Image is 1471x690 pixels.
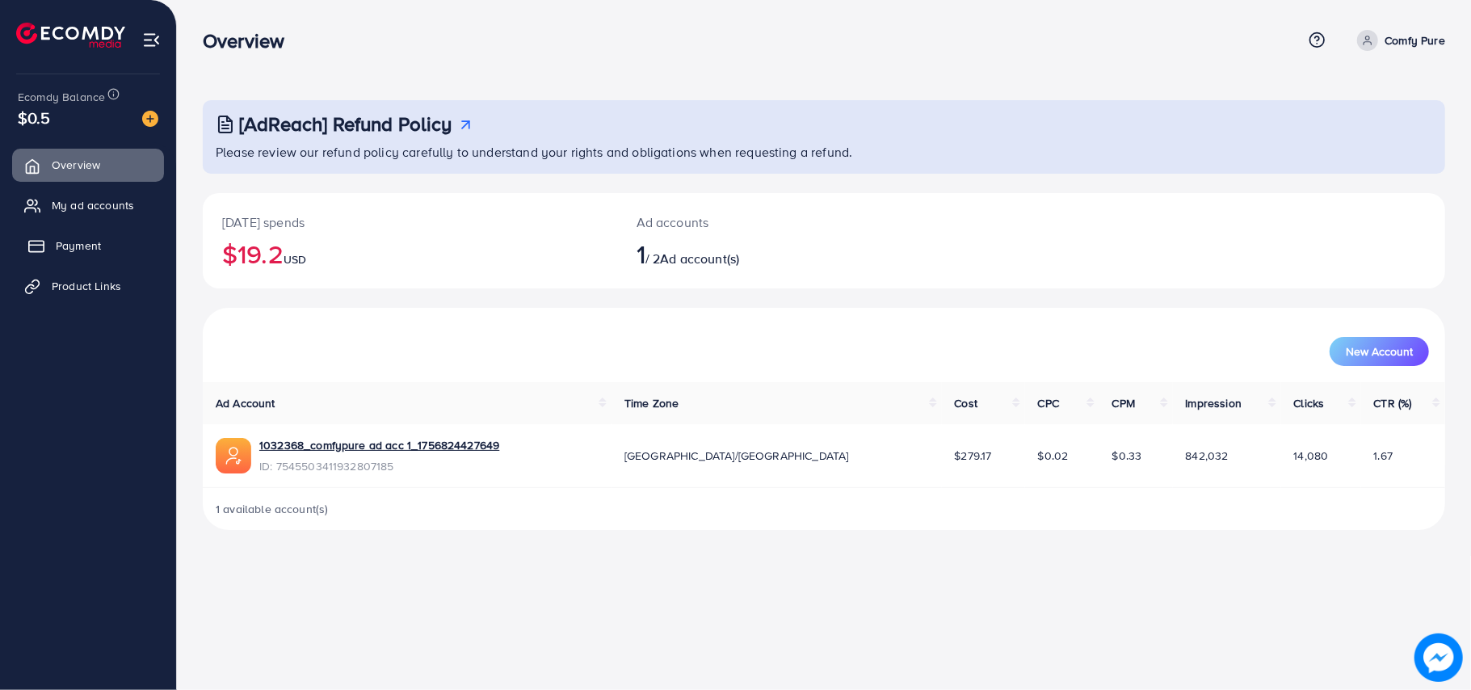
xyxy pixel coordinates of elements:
[142,31,161,49] img: menu
[955,395,978,411] span: Cost
[1112,448,1142,464] span: $0.33
[1112,395,1135,411] span: CPM
[1294,448,1329,464] span: 14,080
[222,212,598,232] p: [DATE] spends
[1414,633,1463,682] img: image
[216,438,251,473] img: ic-ads-acc.e4c84228.svg
[637,235,645,272] span: 1
[216,501,329,517] span: 1 available account(s)
[624,448,849,464] span: [GEOGRAPHIC_DATA]/[GEOGRAPHIC_DATA]
[259,458,499,474] span: ID: 7545503411932807185
[624,395,679,411] span: Time Zone
[52,278,121,294] span: Product Links
[56,238,101,254] span: Payment
[1374,448,1393,464] span: 1.67
[1351,30,1445,51] a: Comfy Pure
[284,251,306,267] span: USD
[203,29,297,53] h3: Overview
[1186,448,1229,464] span: 842,032
[239,112,452,136] h3: [AdReach] Refund Policy
[52,157,100,173] span: Overview
[1346,346,1413,357] span: New Account
[12,270,164,302] a: Product Links
[16,23,125,48] img: logo
[216,395,275,411] span: Ad Account
[222,238,598,269] h2: $19.2
[1038,448,1069,464] span: $0.02
[18,106,51,129] span: $0.5
[1038,395,1059,411] span: CPC
[660,250,739,267] span: Ad account(s)
[18,89,105,105] span: Ecomdy Balance
[1385,31,1445,50] p: Comfy Pure
[142,111,158,127] img: image
[12,229,164,262] a: Payment
[637,212,909,232] p: Ad accounts
[259,437,499,453] a: 1032368_comfypure ad acc 1_1756824427649
[1186,395,1242,411] span: Impression
[52,197,134,213] span: My ad accounts
[637,238,909,269] h2: / 2
[12,189,164,221] a: My ad accounts
[12,149,164,181] a: Overview
[1294,395,1325,411] span: Clicks
[216,142,1435,162] p: Please review our refund policy carefully to understand your rights and obligations when requesti...
[955,448,992,464] span: $279.17
[1330,337,1429,366] button: New Account
[1374,395,1412,411] span: CTR (%)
